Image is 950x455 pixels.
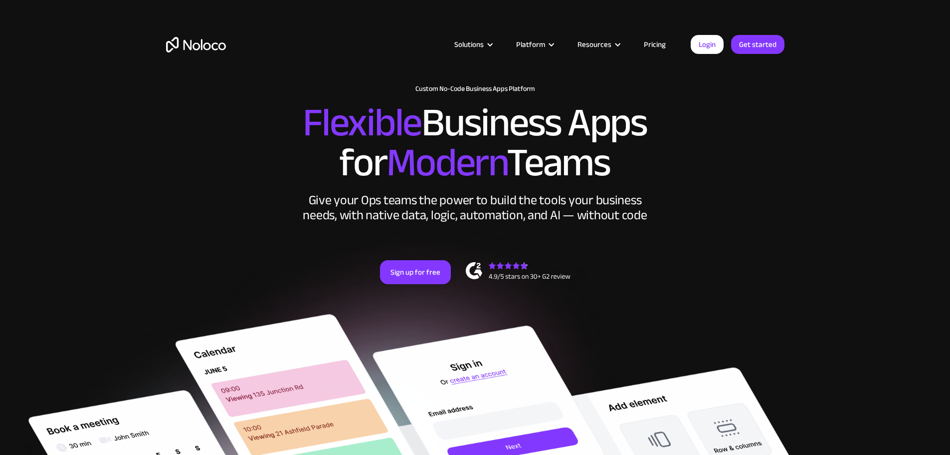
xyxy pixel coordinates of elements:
div: Solutions [454,38,484,51]
div: Resources [577,38,611,51]
div: Give your Ops teams the power to build the tools your business needs, with native data, logic, au... [301,193,650,223]
a: Sign up for free [380,260,451,284]
a: Pricing [631,38,678,51]
div: Resources [565,38,631,51]
div: Platform [516,38,545,51]
a: home [166,37,226,52]
a: Login [691,35,724,54]
div: Solutions [442,38,504,51]
div: Platform [504,38,565,51]
a: Get started [731,35,784,54]
h2: Business Apps for Teams [166,103,784,183]
span: Flexible [303,85,421,160]
span: Modern [386,125,507,200]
